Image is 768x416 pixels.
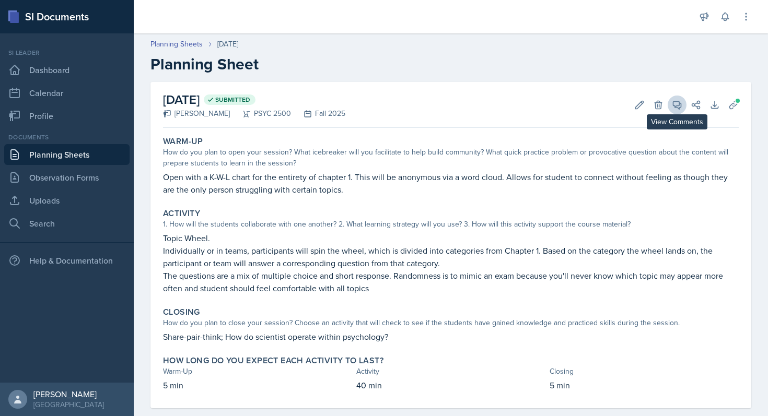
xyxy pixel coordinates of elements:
[4,250,130,271] div: Help & Documentation
[163,330,739,343] p: Share-pair-think; How do scientist operate within psychology?
[163,269,739,294] p: The questions are a mix of multiple choice and short response. Randomness is to mimic an exam bec...
[4,213,130,234] a: Search
[163,136,203,147] label: Warm-Up
[550,366,739,377] div: Closing
[550,379,739,391] p: 5 min
[163,366,352,377] div: Warm-Up
[150,55,751,74] h2: Planning Sheet
[163,317,739,328] div: How do you plan to close your session? Choose an activity that will check to see if the students ...
[356,379,545,391] p: 40 min
[668,96,686,114] button: View Comments
[163,232,739,244] p: Topic Wheel.
[217,39,238,50] div: [DATE]
[150,39,203,50] a: Planning Sheets
[163,171,739,196] p: Open with a K-W-L chart for the entirety of chapter 1. This will be anonymous via a word cloud. A...
[163,208,200,219] label: Activity
[33,389,104,399] div: [PERSON_NAME]
[4,144,130,165] a: Planning Sheets
[163,379,352,391] p: 5 min
[163,147,739,169] div: How do you plan to open your session? What icebreaker will you facilitate to help build community...
[163,108,230,119] div: [PERSON_NAME]
[4,190,130,211] a: Uploads
[4,82,130,103] a: Calendar
[4,133,130,142] div: Documents
[215,96,250,104] span: Submitted
[4,48,130,57] div: Si leader
[4,60,130,80] a: Dashboard
[356,366,545,377] div: Activity
[163,219,739,230] div: 1. How will the students collaborate with one another? 2. What learning strategy will you use? 3....
[230,108,291,119] div: PSYC 2500
[163,90,345,109] h2: [DATE]
[163,307,200,317] label: Closing
[4,105,130,126] a: Profile
[4,167,130,188] a: Observation Forms
[291,108,345,119] div: Fall 2025
[163,355,383,366] label: How long do you expect each activity to last?
[163,244,739,269] p: Individually or in teams, participants will spin the wheel, which is divided into categories from...
[33,399,104,410] div: [GEOGRAPHIC_DATA]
